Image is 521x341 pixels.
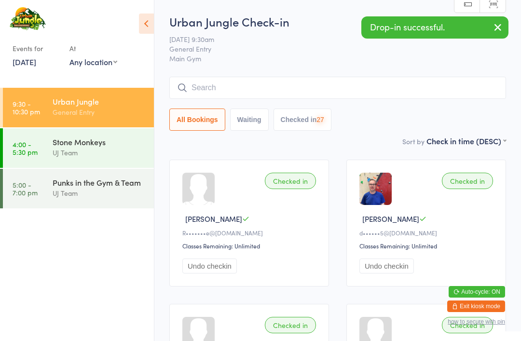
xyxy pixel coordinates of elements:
div: Any location [69,56,117,67]
h2: Urban Jungle Check-in [169,14,506,29]
button: All Bookings [169,109,225,131]
a: 9:30 -10:30 pmUrban JungleGeneral Entry [3,88,154,127]
div: Urban Jungle [53,96,146,107]
button: Exit kiosk mode [447,300,505,312]
button: Auto-cycle: ON [449,286,505,298]
div: Classes Remaining: Unlimited [359,242,496,250]
button: how to secure with pin [448,318,505,325]
span: [PERSON_NAME] [185,214,242,224]
div: R•••••••e@[DOMAIN_NAME] [182,229,319,237]
div: Punks in the Gym & Team [53,177,146,188]
time: 9:30 - 10:30 pm [13,100,40,115]
button: Undo checkin [182,259,237,273]
span: [DATE] 9:30am [169,34,491,44]
div: Checked in [442,173,493,189]
button: Undo checkin [359,259,414,273]
div: General Entry [53,107,146,118]
span: Main Gym [169,54,506,63]
input: Search [169,77,506,99]
div: Classes Remaining: Unlimited [182,242,319,250]
span: General Entry [169,44,491,54]
label: Sort by [402,136,425,146]
div: d••••••5@[DOMAIN_NAME] [359,229,496,237]
span: [PERSON_NAME] [362,214,419,224]
div: Checked in [265,173,316,189]
a: 4:00 -5:30 pmStone MonkeysUJ Team [3,128,154,168]
div: 27 [316,116,324,123]
div: At [69,41,117,56]
a: [DATE] [13,56,36,67]
div: Checked in [442,317,493,333]
img: image1702886695.png [359,173,392,205]
div: UJ Team [53,147,146,158]
time: 5:00 - 7:00 pm [13,181,38,196]
button: Checked in27 [274,109,331,131]
a: 5:00 -7:00 pmPunks in the Gym & TeamUJ Team [3,169,154,208]
div: Check in time (DESC) [426,136,506,146]
time: 4:00 - 5:30 pm [13,140,38,156]
div: UJ Team [53,188,146,199]
div: Events for [13,41,60,56]
div: Checked in [265,317,316,333]
button: Waiting [230,109,269,131]
img: Urban Jungle Indoor Rock Climbing [10,7,46,31]
div: Drop-in successful. [361,16,508,39]
div: Stone Monkeys [53,136,146,147]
